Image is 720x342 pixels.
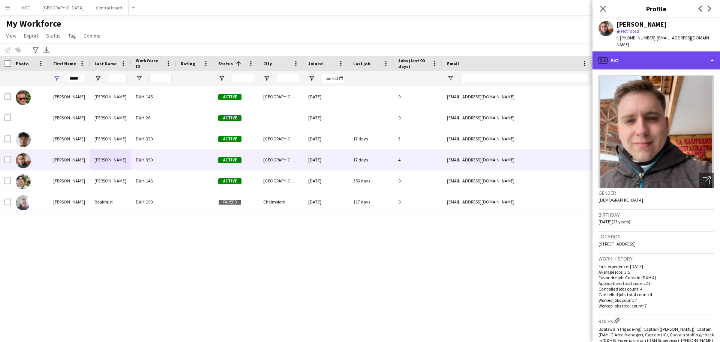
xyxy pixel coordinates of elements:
[598,190,714,196] h3: Gender
[65,31,79,41] a: Tag
[304,86,349,107] div: [DATE]
[442,86,592,107] div: [EMAIL_ADDRESS][DOMAIN_NAME]
[598,280,714,286] p: Applications total count: 21
[598,264,714,269] p: First experience: [DATE]
[616,35,711,47] span: | [EMAIL_ADDRESS][DOMAIN_NAME]
[394,128,442,149] div: 3
[16,90,31,105] img: Harry Gordon-Cody
[49,149,90,170] div: [PERSON_NAME]
[90,107,131,128] div: [PERSON_NAME]
[349,149,394,170] div: 17 days
[90,128,131,149] div: [PERSON_NAME]
[598,241,636,247] span: [STREET_ADDRESS]
[131,191,176,212] div: D&H-199
[90,86,131,107] div: [PERSON_NAME]
[259,128,304,149] div: [GEOGRAPHIC_DATA]
[108,74,127,83] input: Last Name Filter Input
[218,61,233,66] span: Status
[131,86,176,107] div: D&H-145
[131,170,176,191] div: D&H-146
[592,51,720,69] div: Bio
[24,32,39,39] span: Export
[131,128,176,149] div: D&H-320
[53,61,76,66] span: First Name
[15,0,36,15] button: MCC
[259,191,304,212] div: Chelmsford
[598,211,714,218] h3: Birthday
[49,86,90,107] div: [PERSON_NAME]
[277,74,299,83] input: City Filter Input
[181,61,195,66] span: Rating
[592,4,720,14] h3: Profile
[131,149,176,170] div: D&H-350
[349,128,394,149] div: 17 days
[16,174,31,189] img: Harry Zhu
[263,75,270,82] button: Open Filter Menu
[598,75,714,188] img: Crew avatar or photo
[598,233,714,240] h3: Location
[598,292,714,297] p: Cancelled jobs total count: 4
[218,157,241,163] span: Active
[81,31,103,41] a: Comms
[349,170,394,191] div: 353 days
[353,61,370,66] span: Last job
[699,173,714,188] div: Open photos pop-in
[36,0,90,15] button: [GEOGRAPHIC_DATA]
[131,107,176,128] div: D&H-26
[16,153,31,168] img: Harry Sindle
[394,170,442,191] div: 0
[16,132,31,147] img: Harry Scott
[218,75,225,82] button: Open Filter Menu
[90,0,129,15] button: Central board
[616,35,655,41] span: t. [PHONE_NUMBER]
[90,149,131,170] div: [PERSON_NAME]
[31,45,40,54] app-action-btn: Advanced filters
[598,269,714,275] p: Average jobs: 3.5
[394,86,442,107] div: 0
[67,74,85,83] input: First Name Filter Input
[218,115,241,121] span: Active
[90,170,131,191] div: [PERSON_NAME]
[447,61,459,66] span: Email
[598,255,714,262] h3: Work history
[259,170,304,191] div: [GEOGRAPHIC_DATA]
[49,128,90,149] div: [PERSON_NAME]
[218,199,241,205] span: Paused
[598,275,714,280] p: Favourite job: Captain (D&H A)
[598,219,630,224] span: [DATE] (23 years)
[322,74,344,83] input: Joined Filter Input
[442,107,592,128] div: [EMAIL_ADDRESS][DOMAIN_NAME]
[304,170,349,191] div: [DATE]
[442,191,592,212] div: [EMAIL_ADDRESS][DOMAIN_NAME]
[259,86,304,107] div: [GEOGRAPHIC_DATA]
[304,107,349,128] div: [DATE]
[6,18,61,29] span: My Workforce
[304,149,349,170] div: [DATE]
[308,75,315,82] button: Open Filter Menu
[398,58,429,69] span: Jobs (last 90 days)
[136,58,163,69] span: Workforce ID
[16,61,28,66] span: Photo
[149,74,172,83] input: Workforce ID Filter Input
[616,21,667,28] div: [PERSON_NAME]
[304,191,349,212] div: [DATE]
[598,297,714,303] p: Worked jobs count: 7
[49,191,90,212] div: [PERSON_NAME]
[394,149,442,170] div: 4
[49,170,90,191] div: [PERSON_NAME]
[621,28,639,34] span: Not rated
[3,31,19,41] a: View
[232,74,254,83] input: Status Filter Input
[218,136,241,142] span: Active
[460,74,588,83] input: Email Filter Input
[598,286,714,292] p: Cancelled jobs count: 4
[598,303,714,309] p: Worked jobs total count: 7
[218,178,241,184] span: Active
[136,75,142,82] button: Open Filter Menu
[304,128,349,149] div: [DATE]
[349,191,394,212] div: 117 days
[394,191,442,212] div: 0
[598,317,714,325] h3: Roles
[90,191,131,212] div: Beakhust
[308,61,323,66] span: Joined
